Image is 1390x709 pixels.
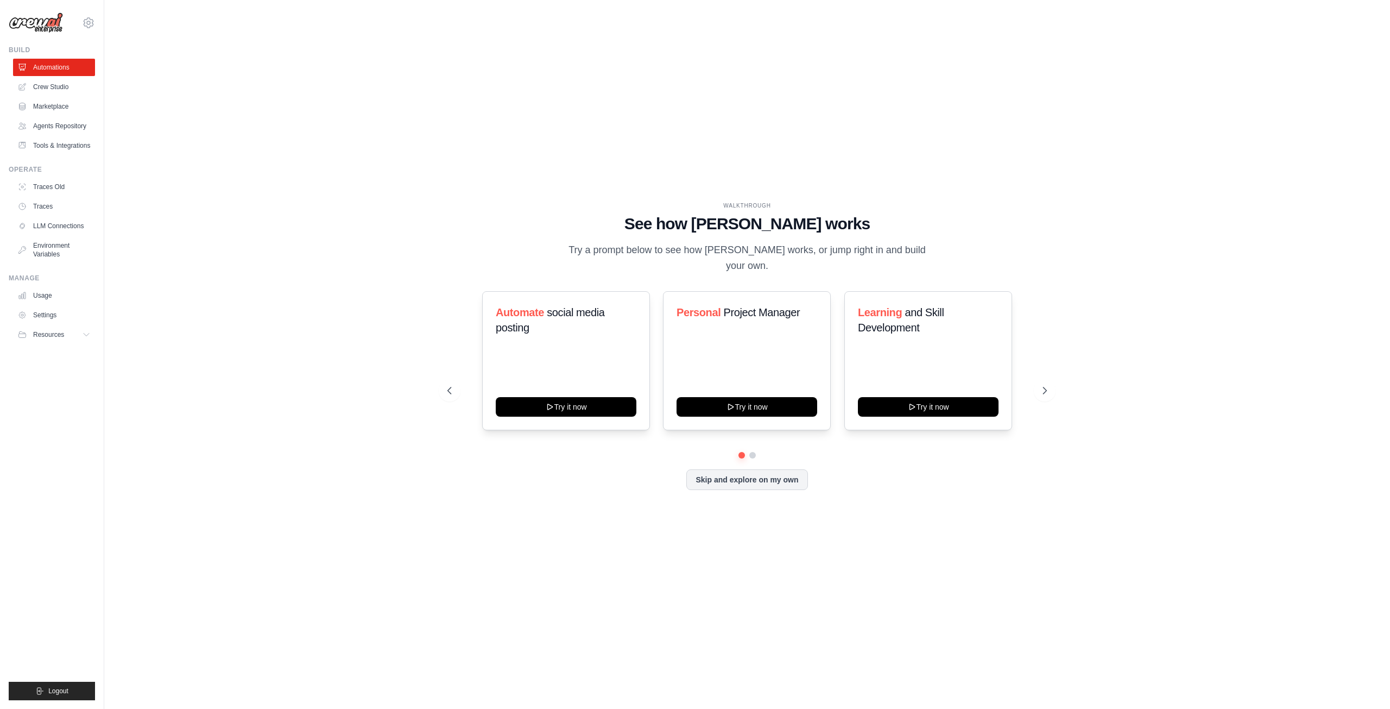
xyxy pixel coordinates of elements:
[447,214,1047,234] h1: See how [PERSON_NAME] works
[858,306,902,318] span: Learning
[9,682,95,700] button: Logout
[724,306,800,318] span: Project Manager
[686,469,807,490] button: Skip and explore on my own
[9,12,63,33] img: Logo
[33,330,64,339] span: Resources
[496,306,605,334] span: social media posting
[48,687,68,695] span: Logout
[565,242,930,274] p: Try a prompt below to see how [PERSON_NAME] works, or jump right in and build your own.
[13,137,95,154] a: Tools & Integrations
[13,117,95,135] a: Agents Repository
[496,397,636,417] button: Try it now
[13,198,95,215] a: Traces
[9,165,95,174] div: Operate
[677,306,721,318] span: Personal
[13,59,95,76] a: Automations
[13,178,95,196] a: Traces Old
[13,237,95,263] a: Environment Variables
[9,274,95,283] div: Manage
[13,78,95,96] a: Crew Studio
[858,306,944,334] span: and Skill Development
[13,287,95,304] a: Usage
[9,46,95,54] div: Build
[858,397,999,417] button: Try it now
[677,397,817,417] button: Try it now
[447,202,1047,210] div: WALKTHROUGH
[496,306,544,318] span: Automate
[13,326,95,343] button: Resources
[13,306,95,324] a: Settings
[13,98,95,115] a: Marketplace
[13,217,95,235] a: LLM Connections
